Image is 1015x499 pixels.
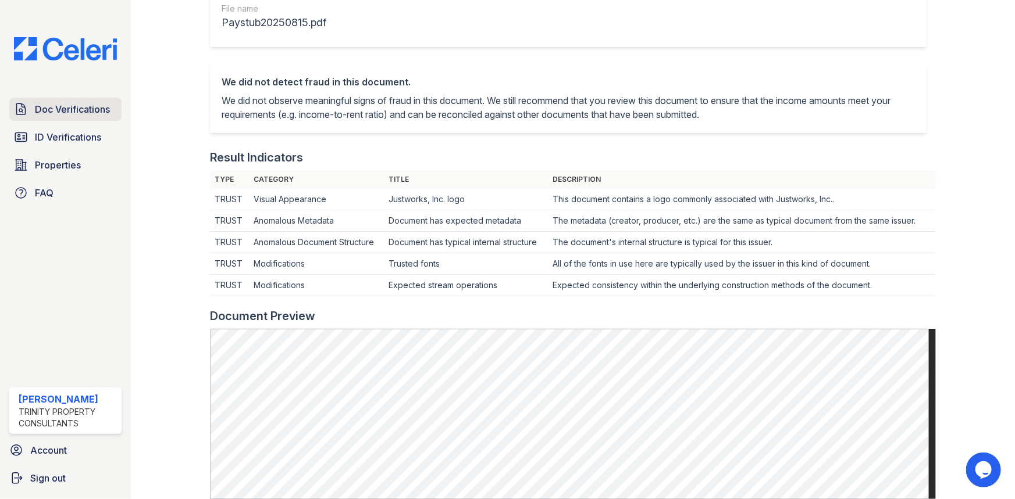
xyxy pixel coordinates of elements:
td: TRUST [210,210,249,232]
td: Expected stream operations [384,275,548,296]
span: Doc Verifications [35,102,110,116]
td: All of the fonts in use here are typically used by the issuer in this kind of document. [548,253,936,275]
th: Title [384,170,548,189]
td: The document's internal structure is typical for this issuer. [548,232,936,253]
p: We did not observe meaningful signs of fraud in this document. We still recommend that you review... [222,94,915,121]
th: Type [210,170,249,189]
span: ID Verifications [35,130,101,144]
a: Account [5,439,126,462]
span: Properties [35,158,81,172]
span: Sign out [30,471,66,485]
div: Paystub20250815.pdf [222,15,326,31]
a: Doc Verifications [9,98,122,121]
th: Description [548,170,936,189]
td: Document has expected metadata [384,210,548,232]
td: Modifications [249,253,384,275]
td: Trusted fonts [384,253,548,275]
div: File name [222,3,326,15]
td: TRUST [210,189,249,210]
a: Sign out [5,466,126,490]
td: Anomalous Document Structure [249,232,384,253]
th: Category [249,170,384,189]
td: TRUST [210,253,249,275]
td: TRUST [210,232,249,253]
span: Account [30,443,67,457]
td: The metadata (creator, producer, etc.) are the same as typical document from the same issuer. [548,210,936,232]
td: Document has typical internal structure [384,232,548,253]
td: Expected consistency within the underlying construction methods of the document. [548,275,936,296]
div: Document Preview [210,308,315,324]
a: FAQ [9,181,122,204]
span: FAQ [35,186,54,200]
td: Visual Appearance [249,189,384,210]
div: We did not detect fraud in this document. [222,75,915,89]
img: CE_Logo_Blue-a8612792a0a2168367f1c8372b55b34899dd931a85d93a1a3d3e32e68fde9ad4.png [5,37,126,60]
td: Anomalous Metadata [249,210,384,232]
div: Trinity Property Consultants [19,406,117,429]
td: This document contains a logo commonly associated with Justworks, Inc.. [548,189,936,210]
div: Result Indicators [210,149,303,166]
td: TRUST [210,275,249,296]
iframe: chat widget [966,453,1003,487]
a: Properties [9,153,122,177]
td: Justworks, Inc. logo [384,189,548,210]
td: Modifications [249,275,384,296]
a: ID Verifications [9,125,122,149]
div: [PERSON_NAME] [19,392,117,406]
